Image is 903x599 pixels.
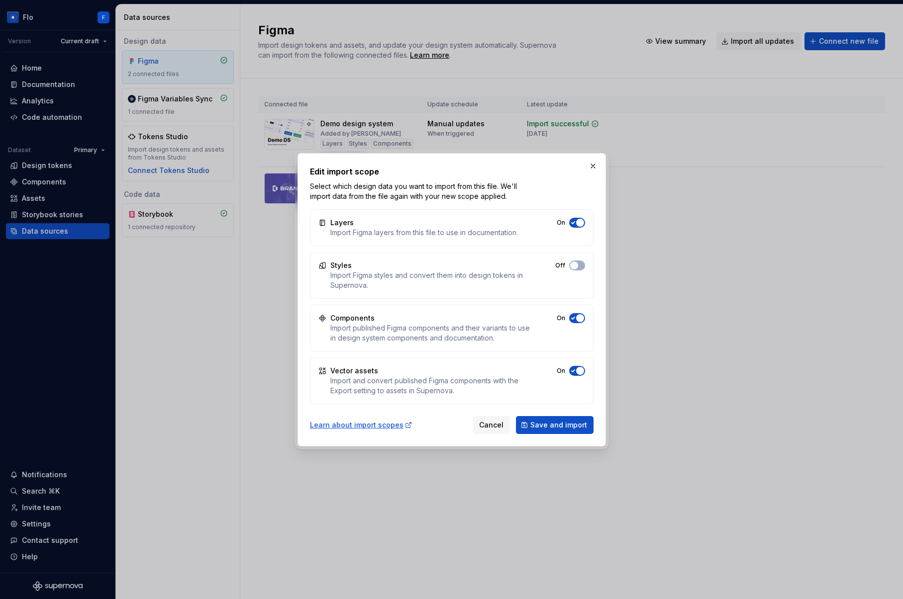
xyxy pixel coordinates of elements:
div: Components [330,313,375,323]
h2: Edit import scope [310,166,594,177]
label: Off [555,261,565,269]
div: Vector assets [330,366,378,376]
label: On [557,219,565,227]
button: Save and import [516,416,594,434]
label: On [557,314,565,322]
p: Select which design data you want to import from this file. We'll import data from the file again... [310,181,526,201]
label: On [557,367,565,375]
a: Learn about import scopes [310,420,412,430]
div: Import Figma styles and convert them into design tokens in Supernova. [330,270,529,290]
span: Cancel [479,420,503,430]
span: Save and import [530,420,587,430]
div: Import and convert published Figma components with the Export setting to assets in Supernova. [330,376,531,396]
div: Import published Figma components and their variants to use in design system components and docum... [330,323,531,343]
div: Styles [330,260,352,270]
div: Import Figma layers from this file to use in documentation. [330,228,518,238]
div: Layers [330,218,354,228]
button: Cancel [473,416,510,434]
